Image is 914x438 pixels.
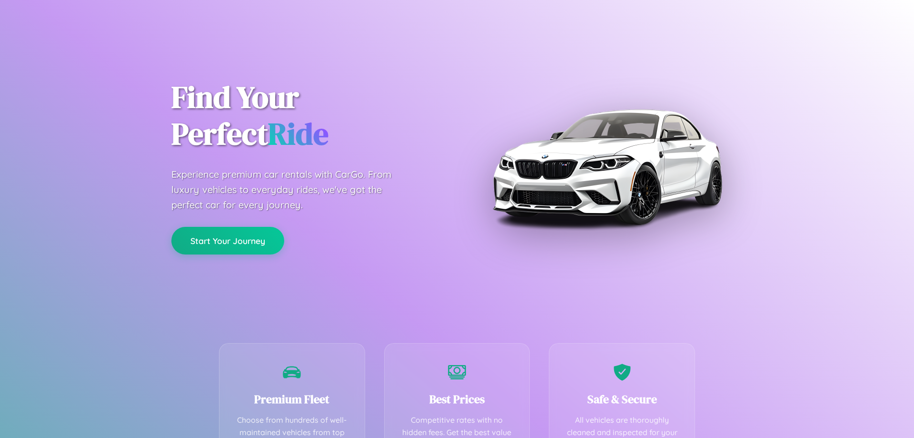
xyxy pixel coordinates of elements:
[234,391,350,407] h3: Premium Fleet
[171,227,284,255] button: Start Your Journey
[564,391,680,407] h3: Safe & Secure
[399,391,516,407] h3: Best Prices
[171,79,443,153] h1: Find Your Perfect
[171,167,409,213] p: Experience premium car rentals with CarGo. From luxury vehicles to everyday rides, we've got the ...
[488,48,726,286] img: Premium BMW car rental vehicle
[268,113,328,154] span: Ride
